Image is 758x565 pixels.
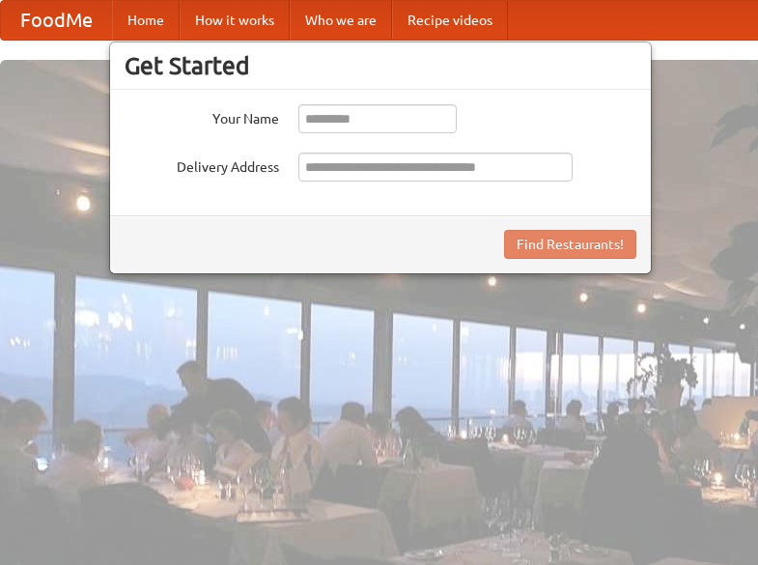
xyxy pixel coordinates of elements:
[180,1,290,40] a: How it works
[125,104,279,128] label: Your Name
[125,153,279,177] label: Delivery Address
[125,51,636,80] h3: Get Started
[112,1,180,40] a: Home
[392,1,508,40] a: Recipe videos
[504,230,636,259] button: Find Restaurants!
[290,1,392,40] a: Who we are
[1,1,112,40] a: FoodMe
